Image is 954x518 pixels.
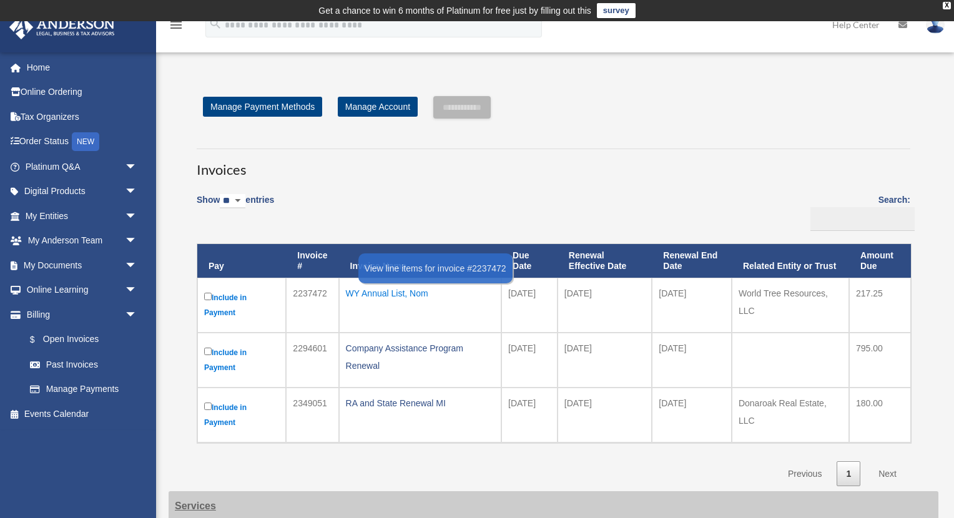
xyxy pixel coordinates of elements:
[9,104,156,129] a: Tax Organizers
[169,22,184,32] a: menu
[810,207,915,231] input: Search:
[17,352,150,377] a: Past Invoices
[558,244,652,278] th: Renewal Effective Date: activate to sort column ascending
[943,2,951,9] div: close
[125,302,150,328] span: arrow_drop_down
[17,327,144,353] a: $Open Invoices
[204,345,279,375] label: Include in Payment
[286,333,338,388] td: 2294601
[125,154,150,180] span: arrow_drop_down
[558,278,652,333] td: [DATE]
[9,154,156,179] a: Platinum Q&Aarrow_drop_down
[346,285,494,302] div: WY Annual List, Nom
[346,394,494,412] div: RA and State Renewal MI
[9,203,156,228] a: My Entitiesarrow_drop_down
[849,333,911,388] td: 795.00
[558,333,652,388] td: [DATE]
[318,3,591,18] div: Get a chance to win 6 months of Platinum for free just by filling out this
[125,253,150,278] span: arrow_drop_down
[732,388,849,442] td: Donaroak Real Estate, LLC
[9,228,156,253] a: My Anderson Teamarrow_drop_down
[501,244,558,278] th: Due Date: activate to sort column ascending
[9,253,156,278] a: My Documentsarrow_drop_down
[652,333,732,388] td: [DATE]
[204,403,212,410] input: Include in Payment
[9,129,156,155] a: Order StatusNEW
[203,97,322,117] a: Manage Payment Methods
[175,501,216,511] strong: Services
[501,388,558,442] td: [DATE]
[732,244,849,278] th: Related Entity or Trust: activate to sort column ascending
[849,388,911,442] td: 180.00
[849,244,911,278] th: Amount Due: activate to sort column ascending
[209,17,222,31] i: search
[558,388,652,442] td: [DATE]
[17,377,150,402] a: Manage Payments
[338,97,418,117] a: Manage Account
[597,3,636,18] a: survey
[204,400,279,430] label: Include in Payment
[652,388,732,442] td: [DATE]
[652,244,732,278] th: Renewal End Date: activate to sort column ascending
[204,293,212,300] input: Include in Payment
[125,203,150,229] span: arrow_drop_down
[501,278,558,333] td: [DATE]
[346,340,494,374] div: Company Assistance Program Renewal
[779,461,831,487] a: Previous
[125,228,150,254] span: arrow_drop_down
[732,278,849,333] td: World Tree Resources, LLC
[806,192,910,231] label: Search:
[204,290,279,320] label: Include in Payment
[125,278,150,303] span: arrow_drop_down
[197,149,910,180] h3: Invoices
[125,179,150,205] span: arrow_drop_down
[72,132,99,151] div: NEW
[339,244,501,278] th: Invoice Name: activate to sort column ascending
[9,80,156,105] a: Online Ordering
[501,333,558,388] td: [DATE]
[849,278,911,333] td: 217.25
[6,15,119,39] img: Anderson Advisors Platinum Portal
[652,278,732,333] td: [DATE]
[286,278,338,333] td: 2237472
[220,194,245,208] select: Showentries
[169,17,184,32] i: menu
[197,192,274,221] label: Show entries
[204,348,212,355] input: Include in Payment
[9,278,156,303] a: Online Learningarrow_drop_down
[9,179,156,204] a: Digital Productsarrow_drop_down
[9,55,156,80] a: Home
[9,401,156,426] a: Events Calendar
[9,302,150,327] a: Billingarrow_drop_down
[197,244,286,278] th: Pay: activate to sort column descending
[286,388,338,442] td: 2349051
[37,332,43,348] span: $
[286,244,338,278] th: Invoice #: activate to sort column ascending
[926,16,945,34] img: User Pic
